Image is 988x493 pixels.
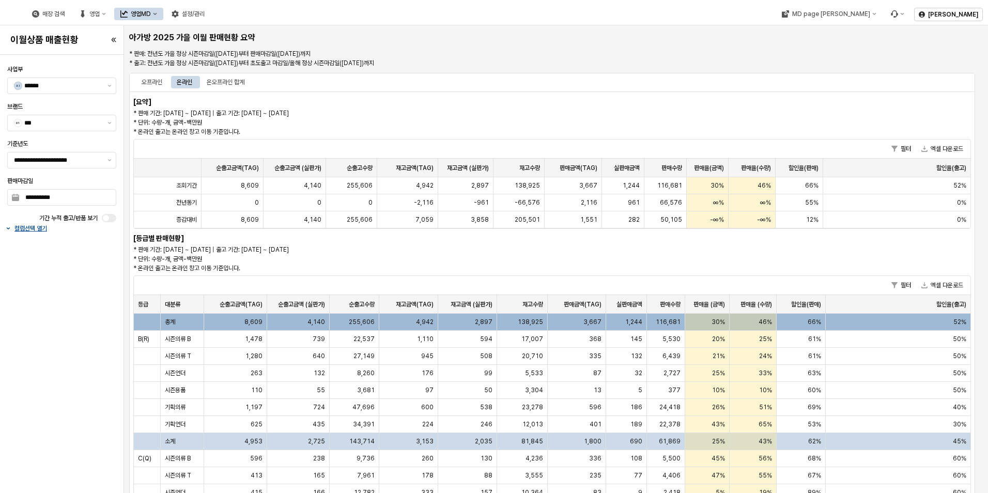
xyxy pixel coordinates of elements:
span: 7,059 [415,215,434,224]
span: 224 [422,420,434,428]
span: 130 [481,454,492,463]
div: 설정/관리 [182,10,205,18]
span: A1 [14,82,22,89]
span: 263 [251,369,263,377]
span: 165 [313,471,325,480]
span: 255,606 [349,318,375,326]
span: 0% [957,198,966,207]
span: 43% [759,437,772,445]
span: 순출고금액(TAG) [220,300,263,309]
span: 조회기간 [176,181,197,190]
span: 30% [953,420,966,428]
span: 재고금액 (실판가) [451,300,492,309]
button: 제안 사항 표시 [103,115,116,131]
span: 기준년도 [7,140,28,148]
span: 33% [759,369,772,377]
span: 282 [628,215,640,224]
span: 13 [594,386,601,394]
button: 제안 사항 표시 [103,152,116,168]
span: 47% [712,471,725,480]
span: 255,606 [347,215,373,224]
span: 할인율(출고) [936,164,966,172]
span: ∞% [760,198,771,207]
span: 9,736 [357,454,375,463]
span: 62% [808,437,821,445]
span: 3,681 [357,386,375,394]
div: 온라인 [171,76,198,88]
span: 116,681 [656,318,681,326]
span: 508 [480,352,492,360]
span: 시즌의류 T [165,471,191,480]
button: 영업 [73,8,112,20]
p: [PERSON_NAME] [928,10,978,19]
button: 엑셀 다운로드 [917,279,967,291]
span: 413 [251,471,263,480]
span: 110 [251,386,263,394]
span: 50 [484,386,492,394]
span: 43% [712,420,725,428]
div: 매장 검색 [42,10,65,18]
span: 50% [953,386,966,394]
span: 재고금액(TAG) [396,164,434,172]
span: 8,609 [241,215,259,224]
span: 4,953 [244,437,263,445]
span: 01 [14,119,22,127]
span: 23,278 [522,403,543,411]
span: 순출고금액 (실판가) [278,300,325,309]
button: 매장 검색 [26,8,71,20]
button: 엑셀 다운로드 [917,143,967,155]
span: 시즌의류 B [165,335,191,343]
div: 온오프라인 합계 [207,76,244,88]
span: 255,606 [347,181,373,190]
span: 기획의류 [165,403,186,411]
span: 594 [480,335,492,343]
span: 52% [953,181,966,190]
span: 596 [589,403,601,411]
span: 739 [313,335,325,343]
button: 필터 [887,143,915,155]
span: 0 [368,198,373,207]
span: 189 [630,420,642,428]
span: 4,406 [662,471,681,480]
div: 영업 [89,10,100,18]
p: * 판매 기간: [DATE] ~ [DATE] | 출고 기간: [DATE] ~ [DATE] * 단위: 수량-개, 금액-백만원 * 온라인 출고는 온라인 창고 이동 기준입니다. [133,245,619,273]
span: 961 [628,198,640,207]
span: 재고수량 [522,300,543,309]
span: 3,153 [416,437,434,445]
div: MD page 이동 [775,8,882,20]
span: 40% [953,403,966,411]
div: MD page [PERSON_NAME] [792,10,870,18]
span: 55 [317,386,325,394]
span: 1,110 [417,335,434,343]
span: 55% [805,198,819,207]
span: 538 [480,403,492,411]
span: 52% [953,318,966,326]
span: 12% [806,215,819,224]
span: 88 [484,471,492,480]
h6: [요약] [133,97,195,106]
span: 61% [808,335,821,343]
span: 27,149 [353,352,375,360]
span: 32 [635,369,642,377]
span: 24,418 [659,403,681,411]
span: 2,116 [581,198,597,207]
span: 5 [638,386,642,394]
span: 138,925 [518,318,543,326]
span: 50% [953,352,966,360]
span: 20,710 [522,352,543,360]
div: 영업MD [131,10,151,18]
span: 총계 [165,318,175,326]
div: 영업MD [114,8,163,20]
span: 5,500 [662,454,681,463]
span: 판매금액(TAG) [560,164,597,172]
span: 4,140 [307,318,325,326]
span: ∞% [713,198,724,207]
span: 2,725 [308,437,325,445]
span: 5,530 [662,335,681,343]
button: 설정/관리 [165,8,211,20]
span: 증감대비 [176,215,197,224]
span: 56% [759,454,772,463]
span: 50,105 [660,215,682,224]
span: 기간 누적 출고/반품 보기 [39,214,98,222]
span: 4,140 [304,181,321,190]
